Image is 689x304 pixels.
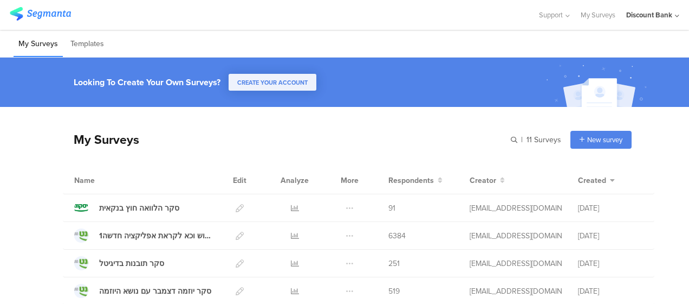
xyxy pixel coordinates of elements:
span: 6384 [388,230,406,242]
span: | [519,134,524,145]
a: סקר יוזמה דצמבר עם נושא היוזמה [74,284,211,298]
button: Created [578,175,615,186]
div: My Surveys [63,130,139,149]
button: CREATE YOUR ACCOUNT [229,74,316,91]
img: segmanta logo [10,7,71,21]
span: Created [578,175,606,186]
span: Respondents [388,175,434,186]
div: Name [74,175,139,186]
div: [DATE] [578,258,643,269]
div: סקר תובנות בדיגיטל [99,258,164,269]
button: Creator [470,175,505,186]
span: Support [539,10,563,20]
li: My Surveys [14,31,63,57]
span: New survey [587,135,622,145]
a: סקר הלוואה חוץ בנקאית [74,201,179,215]
div: More [338,167,361,194]
div: Looking To Create Your Own Surveys? [74,76,220,88]
span: 519 [388,286,400,297]
span: 91 [388,202,395,214]
div: סקר הלוואה חוץ בנקאית [99,202,179,214]
div: anat.gilad@dbank.co.il [470,202,562,214]
span: CREATE YOUR ACCOUNT [237,78,308,87]
div: Edit [228,167,251,194]
a: סקר תובנות בדיגיטל [74,256,164,270]
div: [DATE] [578,286,643,297]
div: survey_discount@dbank.co.il [470,286,562,297]
img: create_account_image.svg [542,61,654,110]
div: Analyze [278,167,311,194]
div: תובנה בדיגיטל העדפת לקוחות וידגט עוש וכא לקראת אפליקציה חדשה1 [99,230,212,242]
a: תובנה בדיגיטל העדפת לקוחות וידגט עוש וכא לקראת אפליקציה חדשה1 [74,229,212,243]
div: survey_discount@dbank.co.il [470,258,562,269]
div: Discount Bank [626,10,672,20]
button: Respondents [388,175,443,186]
div: [DATE] [578,230,643,242]
span: 11 Surveys [526,134,561,145]
span: 251 [388,258,400,269]
li: Templates [66,31,109,57]
div: survey_discount@dbank.co.il [470,230,562,242]
div: סקר יוזמה דצמבר עם נושא היוזמה [99,286,211,297]
span: Creator [470,175,496,186]
div: [DATE] [578,202,643,214]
